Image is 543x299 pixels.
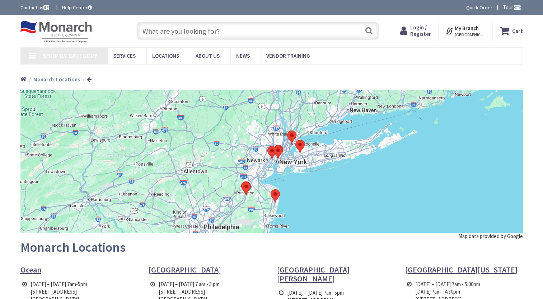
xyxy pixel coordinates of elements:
span: News [236,52,250,59]
span: Services [113,52,136,59]
div: Map data provided by Google [458,232,523,240]
a: Help Center [62,4,92,11]
span: Vendor Training [266,52,310,59]
span: About Us [196,52,220,59]
a: Login / Register [400,24,431,37]
strong: Cart [512,24,523,37]
span: Login / Register [410,24,431,37]
div: My Branch [GEOGRAPHIC_DATA], [GEOGRAPHIC_DATA] [445,24,485,37]
input: What are you looking for? [137,22,379,40]
strong: My Branch [455,25,479,32]
span: Shop By Category [43,52,98,60]
a: [GEOGRAPHIC_DATA][US_STATE] [405,265,518,274]
strong: Monarch-Locations [33,76,80,83]
span: [GEOGRAPHIC_DATA] [149,265,221,275]
a: Cart [500,24,523,37]
span: Locations [152,52,179,59]
h1: Monarch Locations [20,240,523,258]
span: Tour [503,4,521,11]
a: Quick Order [466,4,492,11]
span: [GEOGRAPHIC_DATA][US_STATE] [405,265,518,275]
span: Ocean [20,265,41,275]
a: Contact us [20,4,51,11]
span: [GEOGRAPHIC_DATA][PERSON_NAME] [277,265,350,283]
a: [GEOGRAPHIC_DATA] [149,265,221,274]
a: Ocean [20,265,41,274]
a: [GEOGRAPHIC_DATA][PERSON_NAME] [277,265,395,283]
img: Monarch Electric Company [20,21,92,43]
span: [GEOGRAPHIC_DATA], [GEOGRAPHIC_DATA] [455,32,485,38]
